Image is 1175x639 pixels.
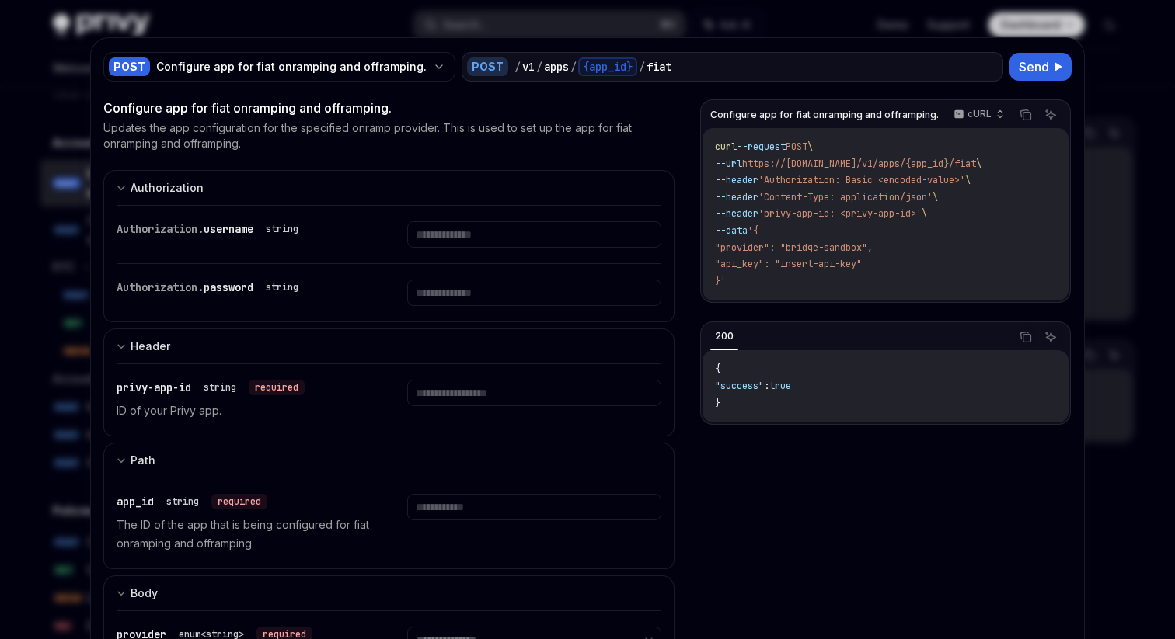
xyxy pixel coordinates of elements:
[945,102,1011,128] button: cURL
[249,380,305,395] div: required
[211,494,267,509] div: required
[647,59,671,75] div: fiat
[715,207,758,220] span: --header
[1041,327,1061,347] button: Ask AI
[117,280,305,295] div: Authorization.password
[737,141,786,153] span: --request
[715,174,758,186] span: --header
[204,222,253,236] span: username
[467,57,508,76] div: POST
[570,59,577,75] div: /
[131,584,158,603] div: Body
[715,397,720,409] span: }
[715,158,742,170] span: --url
[715,275,726,287] span: }'
[715,224,748,237] span: --data
[156,59,427,75] div: Configure app for fiat onramping and offramping.
[715,191,758,203] span: --header
[103,120,675,151] p: Updates the app configuration for the specified onramp provider. This is used to set up the app f...
[103,443,675,478] button: expand input section
[536,59,542,75] div: /
[715,241,873,254] span: "provider": "bridge-sandbox",
[117,380,305,395] div: privy-app-id
[710,109,939,121] span: Configure app for fiat onramping and offramping.
[131,179,204,197] div: Authorization
[715,363,720,375] span: {
[103,328,675,363] button: expand input section
[103,170,675,205] button: expand input section
[710,327,738,346] div: 200
[544,59,569,75] div: apps
[117,380,191,394] span: privy-app-id
[117,221,305,237] div: Authorization.username
[117,495,154,509] span: app_id
[578,57,637,76] div: {app_id}
[204,280,253,294] span: password
[103,50,455,83] button: POSTConfigure app for fiat onramping and offramping.
[117,280,204,294] span: Authorization.
[131,337,170,356] div: Header
[166,495,199,508] div: string
[742,158,976,170] span: https://[DOMAIN_NAME]/v1/apps/{app_id}/fiat
[103,575,675,610] button: expand input section
[204,381,236,394] div: string
[715,380,764,392] span: "success"
[769,380,791,392] span: true
[266,281,298,293] div: string
[117,494,267,509] div: app_id
[715,141,737,153] span: curl
[117,222,204,236] span: Authorization.
[266,223,298,235] div: string
[715,258,862,270] span: "api_key": "insert-api-key"
[1016,327,1036,347] button: Copy the contents from the code block
[976,158,981,170] span: \
[758,191,933,203] span: 'Content-Type: application/json'
[968,108,992,120] p: cURL
[786,141,807,153] span: POST
[1041,105,1061,125] button: Ask AI
[764,380,769,392] span: :
[758,207,922,220] span: 'privy-app-id: <privy-app-id>'
[933,191,938,203] span: \
[1019,57,1049,76] span: Send
[103,99,675,117] div: Configure app for fiat onramping and offramping.
[522,59,535,75] div: v1
[758,174,965,186] span: 'Authorization: Basic <encoded-value>'
[965,174,971,186] span: \
[922,207,927,220] span: \
[1009,53,1072,81] button: Send
[514,59,521,75] div: /
[131,451,155,470] div: Path
[748,224,758,237] span: '{
[807,141,813,153] span: \
[109,57,150,76] div: POST
[117,401,370,420] p: ID of your Privy app.
[639,59,645,75] div: /
[1016,105,1036,125] button: Copy the contents from the code block
[117,516,370,553] p: The ID of the app that is being configured for fiat onramping and offramping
